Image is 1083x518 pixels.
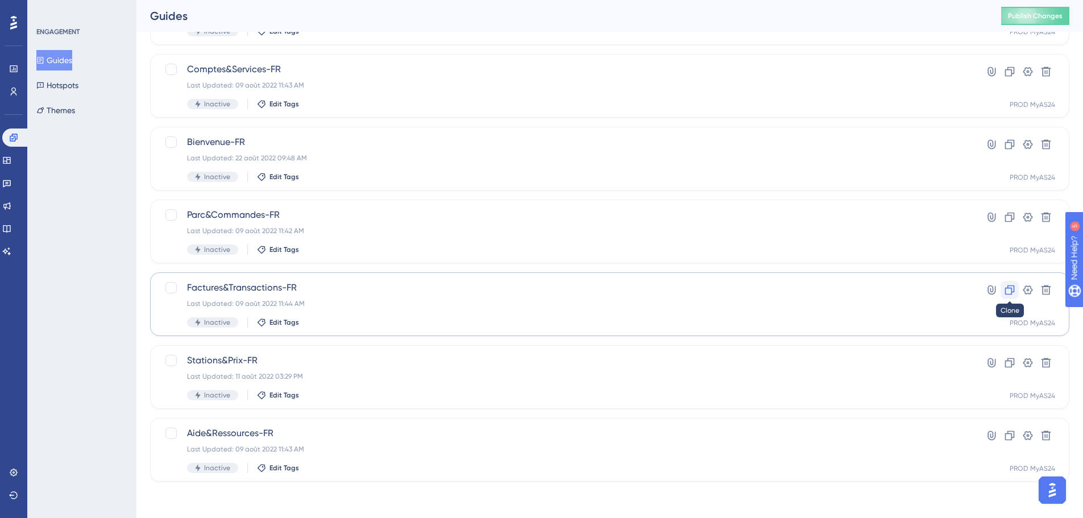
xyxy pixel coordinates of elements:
[257,172,299,181] button: Edit Tags
[187,154,941,163] div: Last Updated: 22 août 2022 09:48 AM
[187,299,941,308] div: Last Updated: 09 août 2022 11:44 AM
[1001,7,1069,25] button: Publish Changes
[187,426,941,440] span: Aide&Ressources-FR
[187,63,941,76] span: Comptes&Services-FR
[1010,27,1055,36] div: PROD MyAS24
[1010,100,1055,109] div: PROD MyAS24
[1010,464,1055,473] div: PROD MyAS24
[269,100,299,109] span: Edit Tags
[204,245,230,254] span: Inactive
[79,6,82,15] div: 5
[1010,391,1055,400] div: PROD MyAS24
[204,100,230,109] span: Inactive
[187,445,941,454] div: Last Updated: 09 août 2022 11:43 AM
[36,50,72,71] button: Guides
[257,463,299,473] button: Edit Tags
[187,372,941,381] div: Last Updated: 11 août 2022 03:29 PM
[204,172,230,181] span: Inactive
[269,172,299,181] span: Edit Tags
[187,226,941,235] div: Last Updated: 09 août 2022 11:42 AM
[36,75,78,96] button: Hotspots
[204,391,230,400] span: Inactive
[1010,246,1055,255] div: PROD MyAS24
[269,463,299,473] span: Edit Tags
[36,27,80,36] div: ENGAGEMENT
[269,391,299,400] span: Edit Tags
[257,318,299,327] button: Edit Tags
[269,318,299,327] span: Edit Tags
[150,8,973,24] div: Guides
[36,100,75,121] button: Themes
[187,208,941,222] span: Parc&Commandes-FR
[257,245,299,254] button: Edit Tags
[1008,11,1063,20] span: Publish Changes
[187,135,941,149] span: Bienvenue-FR
[204,318,230,327] span: Inactive
[187,281,941,295] span: Factures&Transactions-FR
[257,391,299,400] button: Edit Tags
[187,354,941,367] span: Stations&Prix-FR
[257,100,299,109] button: Edit Tags
[204,463,230,473] span: Inactive
[187,81,941,90] div: Last Updated: 09 août 2022 11:43 AM
[269,245,299,254] span: Edit Tags
[1010,173,1055,182] div: PROD MyAS24
[1035,473,1069,507] iframe: UserGuiding AI Assistant Launcher
[27,3,71,16] span: Need Help?
[1010,318,1055,328] div: PROD MyAS24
